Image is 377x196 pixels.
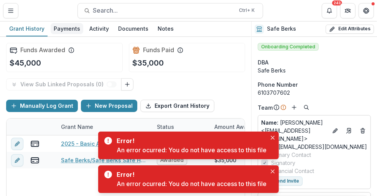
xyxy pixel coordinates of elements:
[326,25,374,34] button: Edit Attributes
[77,3,263,18] button: Search...
[30,156,40,165] button: view-payments
[359,3,374,18] button: Get Help
[121,78,133,91] button: Link Grants
[214,156,236,164] div: $35,000
[6,78,122,91] button: View Sub Linked Proposals (0)
[10,57,41,69] p: $45,000
[258,89,371,97] div: 6103707602
[258,81,298,89] span: Phone Number
[261,143,367,151] a: Email: [EMAIL_ADDRESS][DOMAIN_NAME]
[56,119,152,135] div: Grant Name
[11,154,23,166] button: edit
[117,136,263,145] div: Error!
[6,100,78,112] button: Manually Log Grant
[117,170,263,179] div: Error!
[152,123,179,131] div: Status
[332,0,342,6] div: 243
[152,119,210,135] div: Status
[61,140,148,148] a: 2025 - Basic Application for Main Water Heater Replacement
[210,119,267,135] div: Amount Awarded
[117,145,267,155] div: An error ocurred: You do not have access to this file
[81,100,137,112] button: New Proposal
[271,151,311,159] span: Primary Contact
[271,159,295,167] span: Signatory
[160,157,184,163] span: Awarded
[6,21,48,36] a: Grant History
[56,123,98,131] div: Grant Name
[261,176,303,186] button: Send Invite
[268,167,277,176] button: Close
[238,6,257,15] div: Ctrl + K
[267,26,296,32] h2: Safe Berks
[3,3,18,18] button: Toggle Menu
[30,139,40,148] button: view-payments
[132,57,164,69] p: $35,000
[86,23,112,34] div: Activity
[51,23,83,34] div: Payments
[20,46,65,54] h2: Funds Awarded
[155,23,177,34] div: Notes
[343,125,355,137] a: Go to contact
[290,103,299,112] button: Add
[331,126,340,135] button: Edit
[86,21,112,36] a: Activity
[115,23,151,34] div: Documents
[6,23,48,34] div: Grant History
[258,66,371,74] div: Safe Berks
[20,81,107,88] p: View Sub Linked Proposals ( 0 )
[61,156,148,164] a: Safe Berks/Safe Berks Safe House Renovations
[115,21,151,36] a: Documents
[258,104,273,112] p: Team
[140,100,214,112] button: Export Grant History
[261,119,328,143] a: Name: [PERSON_NAME] <[EMAIL_ADDRESS][DOMAIN_NAME]>
[11,138,23,150] button: edit
[51,21,83,36] a: Payments
[143,46,174,54] h2: Funds Paid
[261,119,328,143] p: [PERSON_NAME] <[EMAIL_ADDRESS][DOMAIN_NAME]>
[155,21,177,36] a: Notes
[340,3,356,18] button: Partners
[117,179,267,188] div: An error ocurred: You do not have access to this file
[271,167,314,175] span: Financial Contact
[358,126,367,135] button: Deletes
[258,43,319,51] span: Onboarding Completed
[302,103,311,112] button: Search
[261,119,278,126] span: Name :
[258,58,268,66] span: DBA
[322,3,337,18] button: Notifications
[93,7,235,14] span: Search...
[210,123,264,131] div: Amount Awarded
[268,133,277,142] button: Close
